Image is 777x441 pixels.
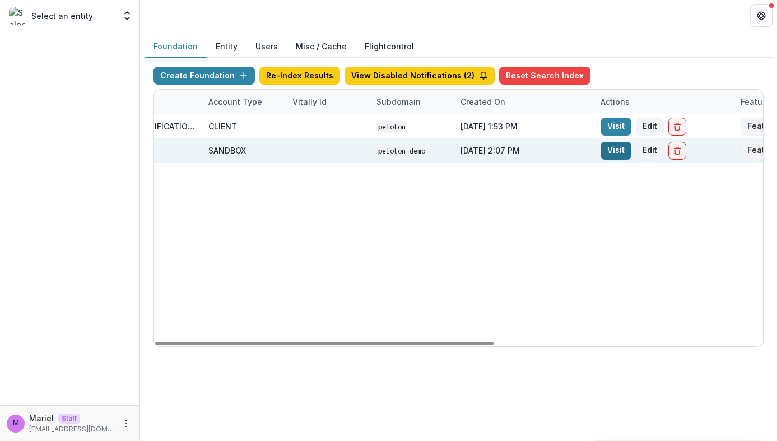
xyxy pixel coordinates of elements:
[454,114,594,138] div: [DATE] 1:53 PM
[29,412,54,424] p: Mariel
[668,142,686,160] button: Delete Foundation
[202,90,286,114] div: Account Type
[454,90,594,114] div: Created on
[376,121,407,133] code: peloton
[370,90,454,114] div: Subdomain
[286,90,370,114] div: Vitally Id
[594,96,636,108] div: Actions
[370,96,427,108] div: Subdomain
[9,7,27,25] img: Select an entity
[13,420,19,427] div: Mariel
[287,36,356,58] button: Misc / Cache
[750,4,773,27] button: Get Help
[58,414,80,424] p: Staff
[454,138,594,163] div: [DATE] 2:07 PM
[365,40,414,52] a: Flightcontrol
[208,120,237,132] div: CLIENT
[153,67,255,85] button: Create Foundation
[207,36,246,58] button: Entity
[119,417,133,430] button: More
[29,424,115,434] p: [EMAIL_ADDRESS][DOMAIN_NAME]
[594,90,734,114] div: Actions
[636,142,664,160] button: Edit
[601,142,631,160] a: Visit
[376,145,427,157] code: peloton-demo
[636,118,664,136] button: Edit
[345,67,495,85] button: View Disabled Notifications (2)
[202,96,269,108] div: Account Type
[499,67,590,85] button: Reset Search Index
[208,145,246,156] div: SANDBOX
[454,96,512,108] div: Created on
[31,10,93,22] p: Select an entity
[119,4,135,27] button: Open entity switcher
[259,67,340,85] button: Re-Index Results
[145,36,207,58] button: Foundation
[286,96,333,108] div: Vitally Id
[601,118,631,136] a: Visit
[246,36,287,58] button: Users
[668,118,686,136] button: Delete Foundation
